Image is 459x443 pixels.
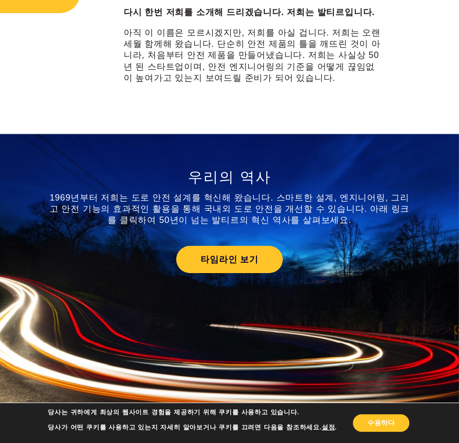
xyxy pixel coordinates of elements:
[124,7,375,17] font: 다시 한번 저희를 소개해 드리겠습니다. 저희는 발티르입니다.
[50,193,409,225] font: 1969년부터 저희는 도로 안전 설계를 혁신해 왔습니다. 스마트한 설계, 엔지니어링, 그리고 안전 기능의 효과적인 활용을 통해 국내외 도로 안전을 개선할 수 있습니다. 아래 ...
[335,423,337,432] font: .
[322,423,335,432] button: 설정
[353,414,409,432] button: 수용하다
[48,408,299,417] font: 당사는 귀하에게 최상의 웹사이트 경험을 제공하기 위해 쿠키를 사용하고 있습니다.
[188,169,271,185] font: 우리의 역사
[201,255,258,265] font: 타임라인 보기
[124,28,381,83] font: 아직 이 이름은 모르시겠지만, 저희를 아실 겁니다. 저희는 오랜 세월 함께해 왔습니다. 단순히 안전 제품의 틀을 깨뜨린 것이 아니라, 처음부터 안전 제품을 만들어냈습니다. 저...
[48,423,321,432] font: 당사가 어떤 쿠키를 사용하고 있는지 자세히 알아보거나 쿠키를 끄려면 다음을 참조하세요.
[176,246,283,273] a: 타임라인 보기
[367,418,395,427] font: 수용하다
